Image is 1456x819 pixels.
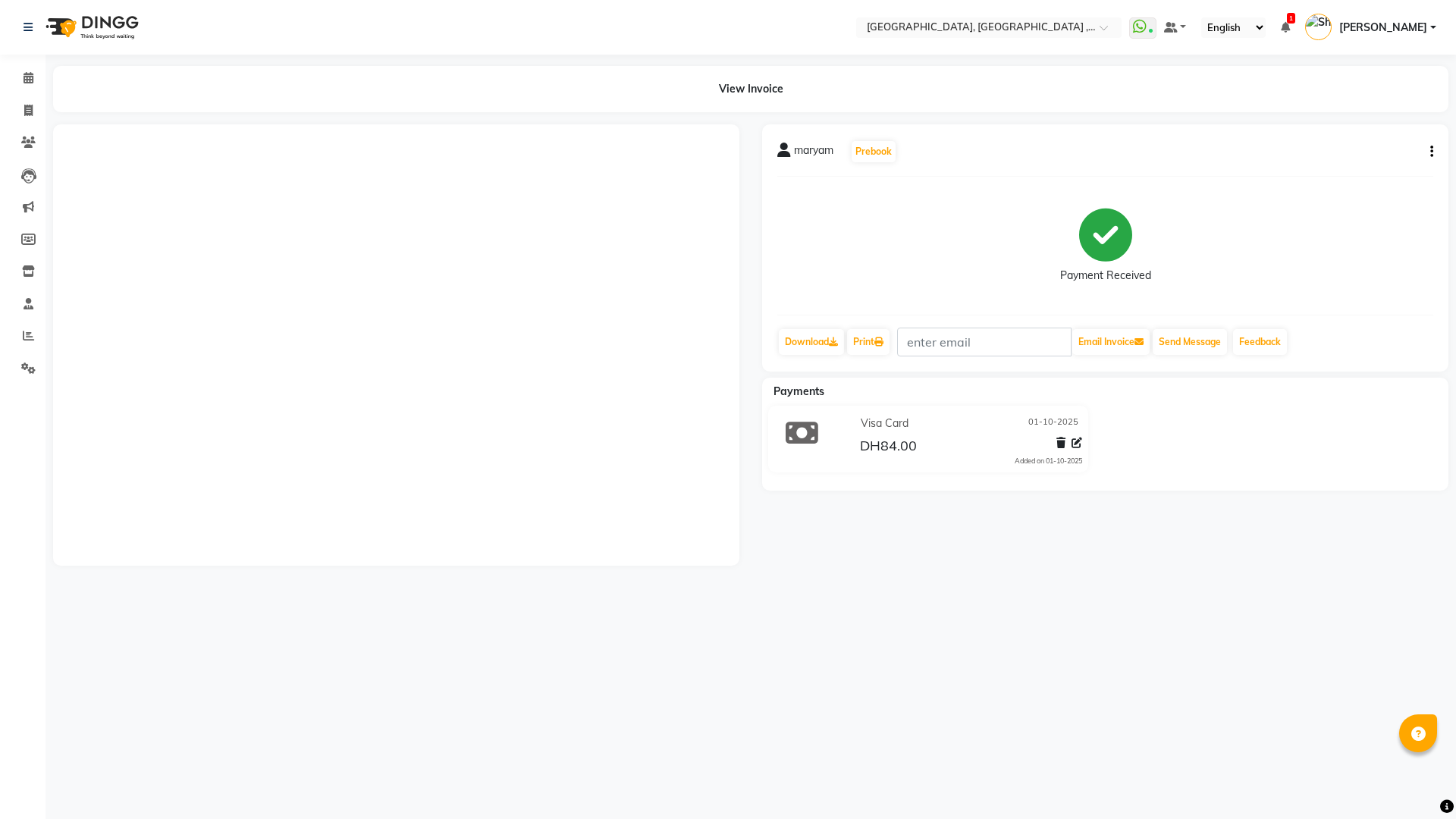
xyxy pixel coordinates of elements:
span: 01-10-2025 [1028,416,1078,431]
img: logo [39,6,143,49]
button: Email Invoice [1072,329,1150,355]
img: Shahram [1305,14,1332,40]
span: DH84.00 [860,437,917,458]
a: Feedback [1233,329,1287,355]
div: View Invoice [53,66,1448,112]
span: maryam [794,143,833,164]
div: Payment Received [1060,268,1151,284]
span: Visa Card [861,416,908,431]
button: Prebook [852,141,896,162]
a: 1 [1281,20,1290,34]
span: Payments [773,384,824,398]
div: Added on 01-10-2025 [1015,456,1082,466]
input: enter email [897,328,1072,356]
a: Download [779,329,844,355]
span: 1 [1287,13,1295,24]
button: Send Message [1153,329,1227,355]
a: Print [847,329,890,355]
iframe: chat widget [1392,758,1441,804]
span: [PERSON_NAME] [1339,20,1427,36]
